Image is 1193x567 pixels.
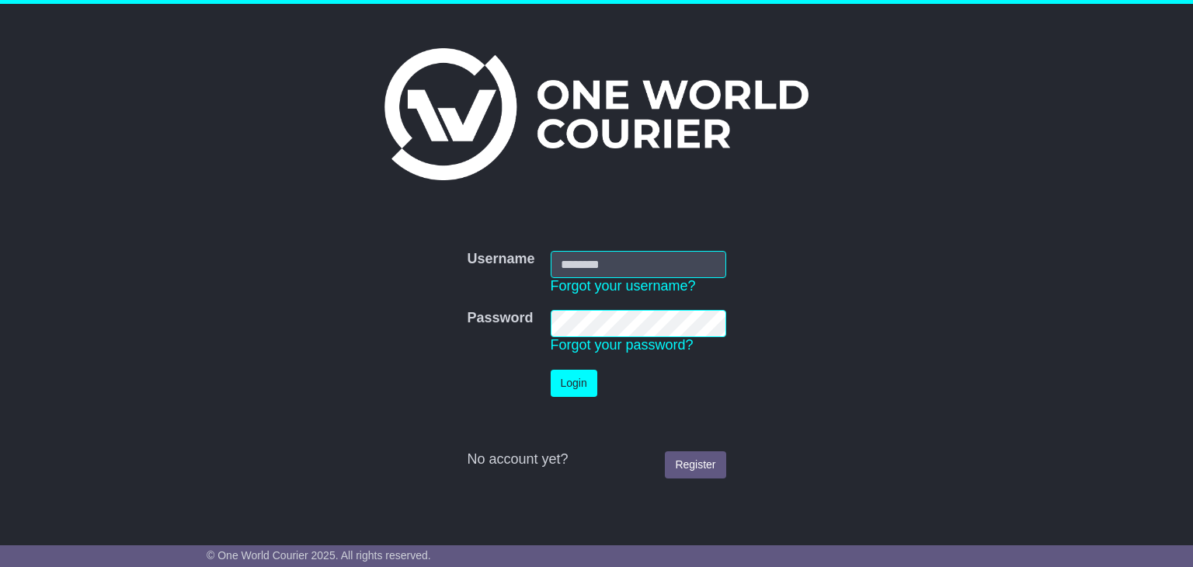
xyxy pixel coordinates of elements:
[467,451,725,468] div: No account yet?
[551,337,694,353] a: Forgot your password?
[551,370,597,397] button: Login
[207,549,431,562] span: © One World Courier 2025. All rights reserved.
[665,451,725,478] a: Register
[467,251,534,268] label: Username
[384,48,809,180] img: One World
[551,278,696,294] a: Forgot your username?
[467,310,533,327] label: Password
